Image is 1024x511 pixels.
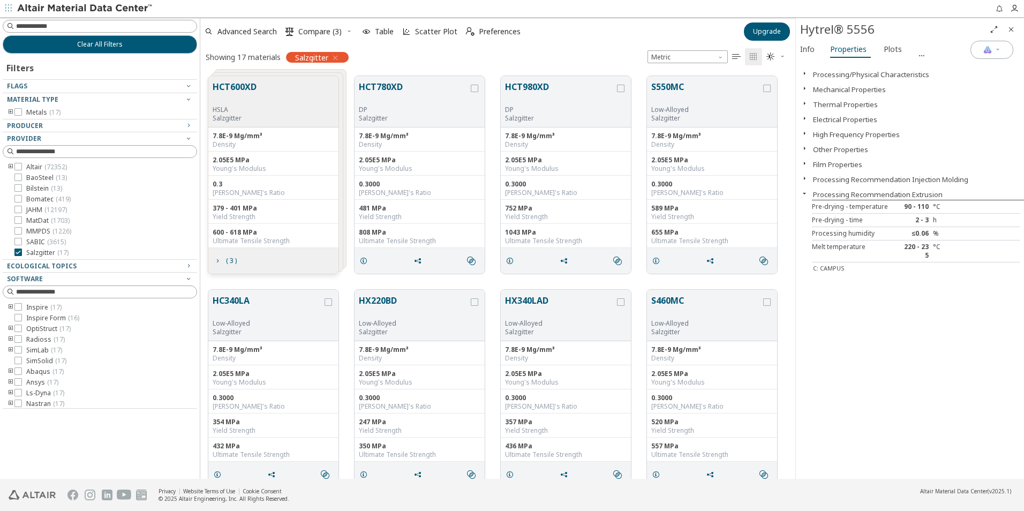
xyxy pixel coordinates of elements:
div: HSLA [213,106,257,114]
button: Theme [762,48,790,65]
div: 7.8E-9 Mg/mm³ [213,345,334,354]
button: Close [796,84,813,93]
button: Details [501,250,523,272]
i: toogle group [7,367,14,376]
div: 350 MPa [359,442,480,450]
i:  [613,257,622,265]
span: ( 17 ) [51,345,62,355]
div: Yield Strength [651,426,773,435]
div: Young's Modulus [651,378,773,387]
div: 7.8E-9 Mg/mm³ [359,132,480,140]
div: 808 MPa [359,228,480,237]
span: Clear All Filters [77,40,123,49]
button: HC340LA [213,294,322,319]
div: Density [359,354,480,363]
span: Info [800,41,815,58]
div: 2.05E5 MPa [505,156,627,164]
button: HCT980XD [505,80,615,106]
button: Thermal Properties [813,100,878,109]
div: (v2025.1) [920,487,1011,495]
button: Similar search [316,464,338,485]
div: 2.05E5 MPa [213,156,334,164]
span: ( 1703 ) [51,216,70,225]
button: S460MC [651,294,761,319]
span: Inspire [26,303,62,312]
button: Similar search [755,250,777,272]
i:  [466,27,475,36]
span: ( 17 ) [52,367,64,376]
div: % [933,229,968,238]
i:  [759,257,768,265]
button: Share [409,464,431,485]
button: Share [701,464,724,485]
button: Close [796,159,813,168]
i: toogle group [7,400,14,408]
div: Density [651,354,773,363]
button: Producer [3,119,197,132]
span: Metals [26,108,61,117]
p: Salzgitter [505,114,615,123]
span: ( 13 ) [51,184,62,193]
i: toogle group [7,378,14,387]
div: [PERSON_NAME]'s Ratio [651,189,773,197]
span: Bomatec [26,195,71,204]
span: Advanced Search [217,28,277,35]
div: Melt temperature [812,243,899,260]
span: Producer [7,121,43,130]
span: Scatter Plot [415,28,457,35]
i: toogle group [7,108,14,117]
i:  [759,470,768,479]
span: SimLab [26,346,62,355]
div: ≤0.06 [899,229,933,238]
i:  [613,470,622,479]
div: Processing humidity [812,229,899,238]
div: 0.3000 [213,394,334,402]
div: Ultimate Tensile Strength [213,450,334,459]
i:  [467,470,476,479]
div: 2.05E5 MPa [651,370,773,378]
div: 0.3000 [505,394,627,402]
p: Salzgitter [651,328,761,336]
span: JAHM [26,206,67,214]
div: 0.3000 [359,394,480,402]
span: ( 17 ) [47,378,58,387]
button: S550MC [651,80,761,106]
span: ( 17 ) [55,356,66,365]
button: Mechanical Properties [813,85,886,94]
div: 7.8E-9 Mg/mm³ [359,345,480,354]
button: Similar search [462,464,485,485]
button: Share [701,250,724,272]
div: [PERSON_NAME]'s Ratio [213,189,334,197]
div: Unit System [647,50,728,63]
button: Similar search [608,464,631,485]
div: 354 MPa [213,418,334,426]
div: 0.3000 [359,180,480,189]
div: Density [505,140,627,149]
i:  [321,470,329,479]
span: SABIC [26,238,66,246]
div: Low-Alloyed [359,319,469,328]
div: 432 MPa [213,442,334,450]
div: Young's Modulus [359,164,480,173]
p: Salzgitter [359,328,469,336]
span: ( 419 ) [56,194,71,204]
div: 357 MPa [505,418,627,426]
div: 2.05E5 MPa [359,370,480,378]
button: High Frequency Properties [813,130,900,139]
div: Ultimate Tensile Strength [359,237,480,245]
div: DP [359,106,469,114]
div: Yield Strength [359,426,480,435]
button: Full Screen [985,21,1003,38]
div: Ultimate Tensile Strength [651,450,773,459]
a: Website Terms of Use [183,487,235,495]
button: Details [355,250,377,272]
div: 247 MPa [359,418,480,426]
i:  [467,257,476,265]
p: Salzgitter [213,114,257,123]
img: Altair Engineering [9,490,56,500]
button: AI Copilot [970,41,1013,59]
span: ( 17 ) [50,303,62,312]
div: Density [359,140,480,149]
span: BaoSteel [26,174,67,182]
div: 436 MPa [505,442,627,450]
